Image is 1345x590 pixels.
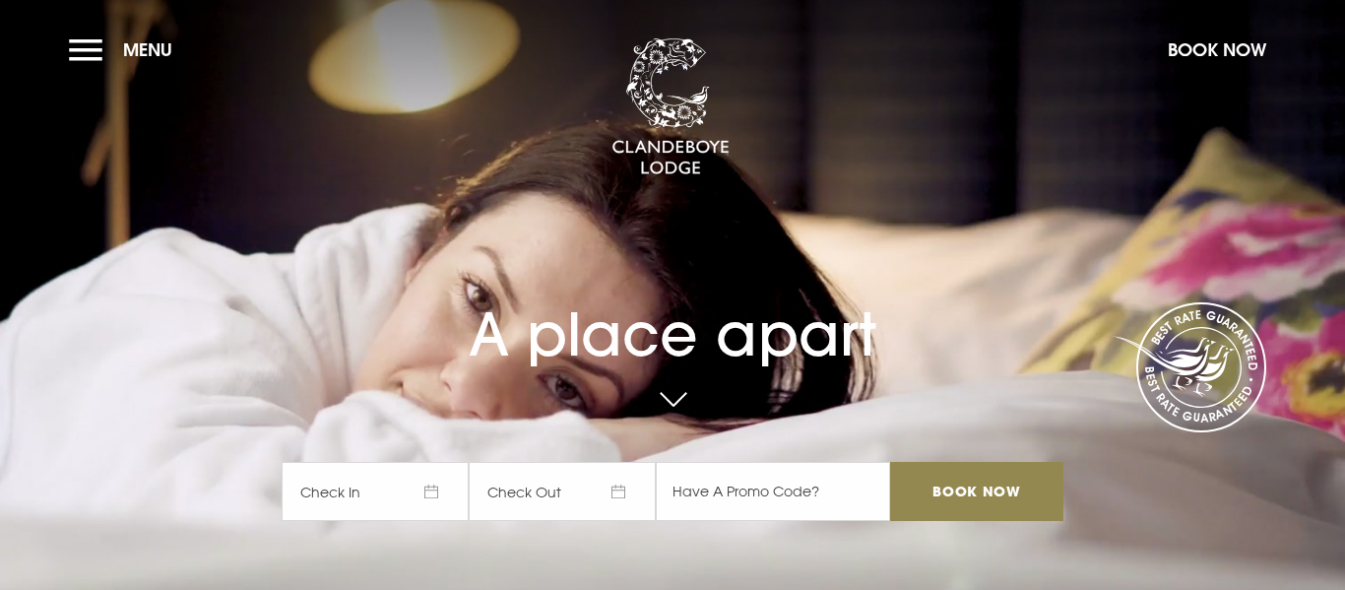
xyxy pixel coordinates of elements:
button: Menu [69,29,182,71]
span: Check Out [469,462,656,521]
h1: A place apart [282,263,1063,369]
input: Book Now [890,462,1063,521]
img: Clandeboye Lodge [611,38,730,176]
input: Have A Promo Code? [656,462,890,521]
button: Book Now [1158,29,1276,71]
span: Menu [123,38,172,61]
span: Check In [282,462,469,521]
